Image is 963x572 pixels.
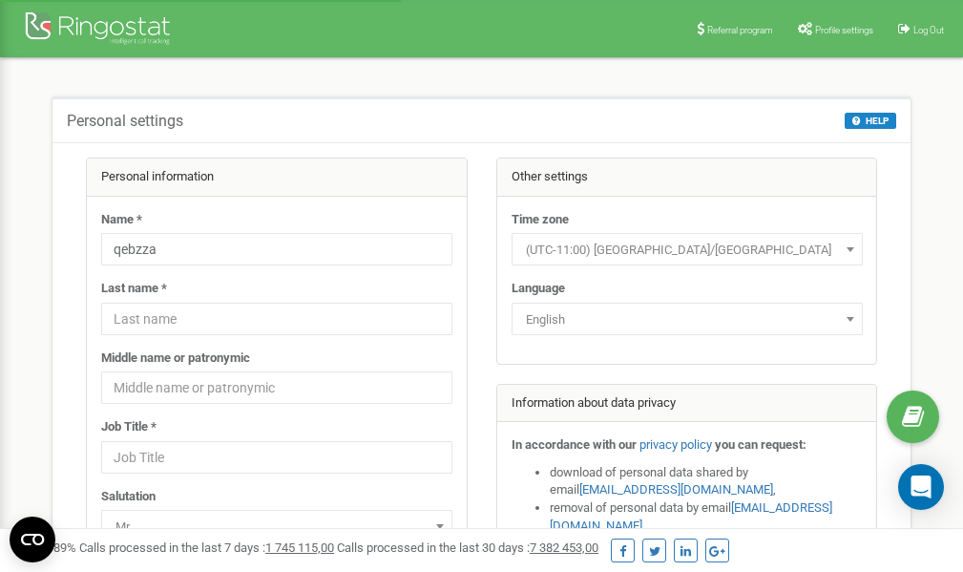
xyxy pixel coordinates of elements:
[337,540,598,555] span: Calls processed in the last 30 days :
[101,280,167,298] label: Last name *
[101,233,452,265] input: Name
[101,371,452,404] input: Middle name or patronymic
[715,437,806,452] strong: you can request:
[512,437,637,452] strong: In accordance with our
[512,211,569,229] label: Time zone
[898,464,944,510] div: Open Intercom Messenger
[101,211,142,229] label: Name *
[87,159,467,197] div: Personal information
[512,233,863,265] span: (UTC-11:00) Pacific/Midway
[108,514,446,540] span: Mr.
[101,350,250,368] label: Middle name or patronymic
[518,307,856,333] span: English
[815,25,873,35] span: Profile settings
[518,237,856,264] span: (UTC-11:00) Pacific/Midway
[512,303,863,335] span: English
[265,540,334,555] u: 1 745 115,00
[550,499,863,535] li: removal of personal data by email ,
[101,441,452,474] input: Job Title
[845,113,896,129] button: HELP
[497,385,877,423] div: Information about data privacy
[579,482,773,497] a: [EMAIL_ADDRESS][DOMAIN_NAME]
[101,510,452,542] span: Mr.
[707,25,773,35] span: Referral program
[79,540,334,555] span: Calls processed in the last 7 days :
[101,303,452,335] input: Last name
[101,418,157,436] label: Job Title *
[550,464,863,499] li: download of personal data shared by email ,
[67,113,183,130] h5: Personal settings
[101,488,156,506] label: Salutation
[497,159,877,197] div: Other settings
[913,25,944,35] span: Log Out
[10,517,55,562] button: Open CMP widget
[639,437,712,452] a: privacy policy
[512,280,565,298] label: Language
[530,540,598,555] u: 7 382 453,00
